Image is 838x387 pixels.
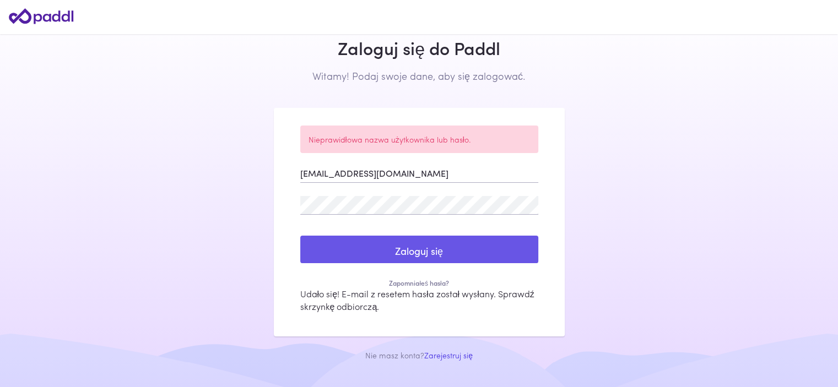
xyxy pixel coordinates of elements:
a: Zapomniałeś hasła? [300,279,538,288]
font: Witamy! Podaj swoje dane, aby się zalogować. [312,69,526,83]
font: Zaloguj się do Paddl [338,35,500,61]
font: Zaloguj się [395,244,443,258]
input: Wpisz swój adres e-mail [300,164,538,183]
font: Nie masz konta? [365,350,424,361]
button: Zaloguj się [300,236,538,263]
font: Udało się! E-mail z resetem hasła został wysłany. Sprawdź skrzynkę odbiorczą. [300,287,534,313]
font: Nieprawidłowa nazwa użytkownika lub hasło. [309,134,471,145]
font: Zapomniałeś hasła? [389,278,448,288]
a: Zarejestruj się [424,350,473,361]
